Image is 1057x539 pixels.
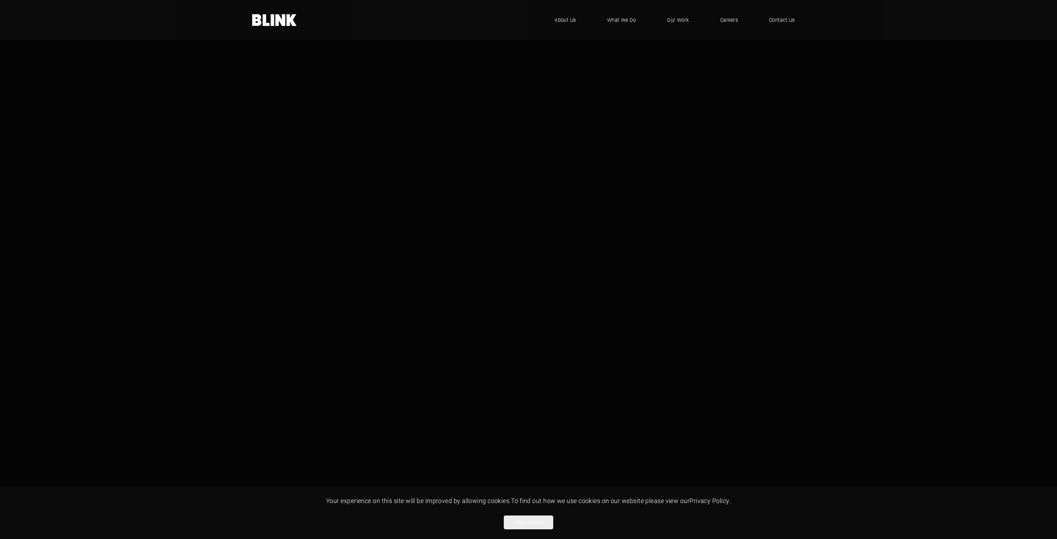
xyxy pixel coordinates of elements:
span: What We Do [607,16,636,24]
span: Careers [720,16,738,24]
span: Your experience on this site will be improved by allowing cookies. To find out how we use cookies... [326,496,731,505]
a: Home [252,14,297,26]
button: Allow cookies [504,515,553,529]
a: Privacy Policy [689,496,729,505]
a: What We Do [597,10,647,30]
a: Our Work [657,10,699,30]
a: About Us [544,10,586,30]
span: About Us [555,16,576,24]
a: Careers [710,10,748,30]
a: Contact Us [759,10,805,30]
span: Contact Us [769,16,795,24]
span: Our Work [667,16,689,24]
